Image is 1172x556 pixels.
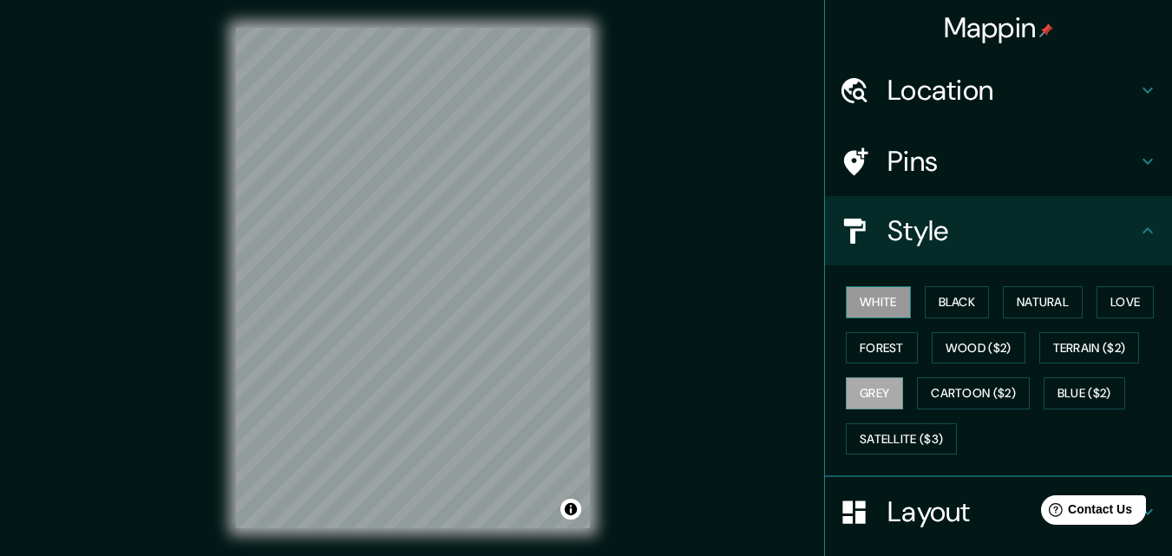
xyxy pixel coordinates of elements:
div: Style [825,196,1172,265]
button: Cartoon ($2) [917,377,1030,409]
button: Wood ($2) [932,332,1025,364]
canvas: Map [236,28,590,528]
button: Terrain ($2) [1039,332,1140,364]
h4: Style [887,213,1137,248]
h4: Mappin [944,10,1054,45]
img: pin-icon.png [1039,23,1053,37]
button: White [846,286,911,318]
h4: Location [887,73,1137,108]
button: Blue ($2) [1044,377,1125,409]
button: Natural [1003,286,1083,318]
h4: Pins [887,144,1137,179]
div: Pins [825,127,1172,196]
iframe: Help widget launcher [1018,488,1153,537]
button: Black [925,286,990,318]
button: Grey [846,377,903,409]
div: Layout [825,477,1172,546]
h4: Layout [887,494,1137,529]
div: Location [825,56,1172,125]
button: Forest [846,332,918,364]
button: Satellite ($3) [846,423,957,455]
button: Love [1097,286,1154,318]
button: Toggle attribution [560,499,581,520]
